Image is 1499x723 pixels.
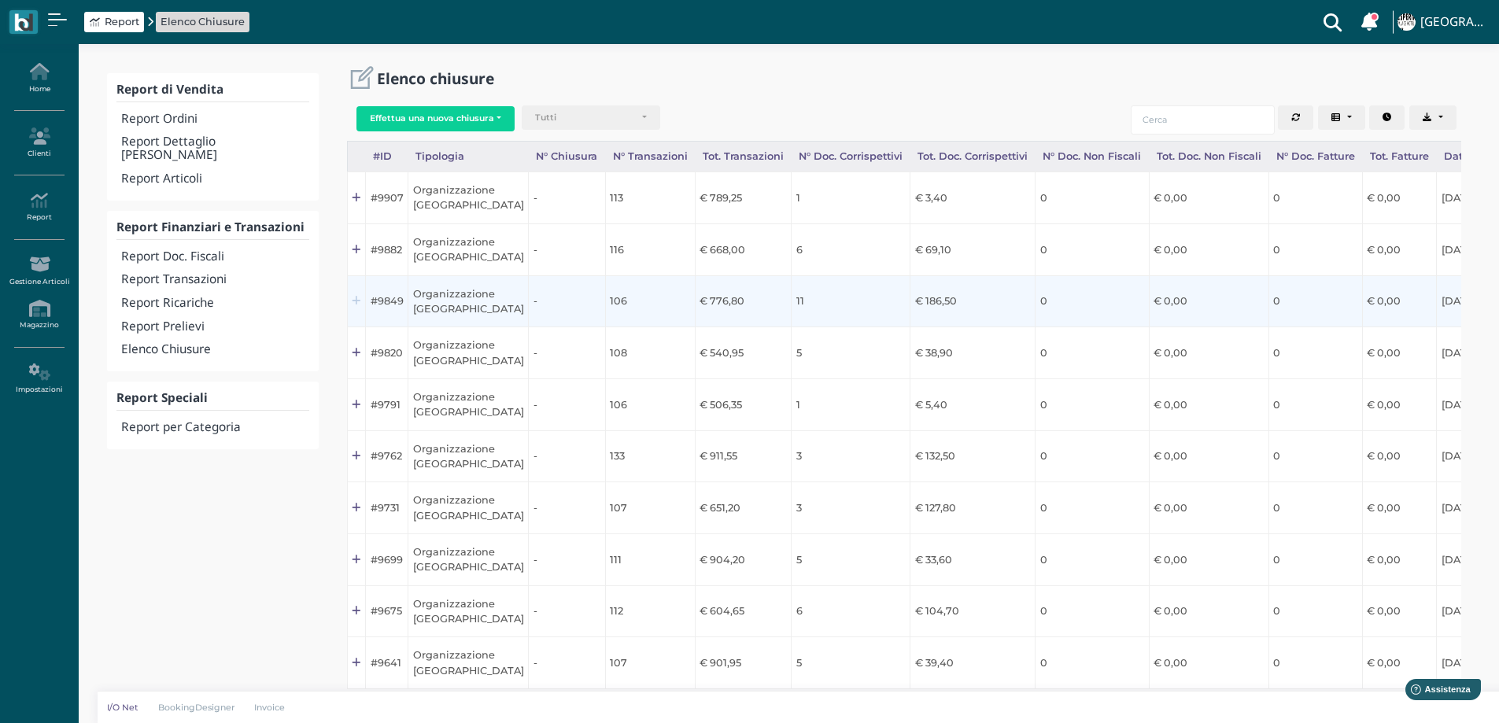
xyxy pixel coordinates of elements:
td: 5 [791,533,910,585]
img: ... [1397,13,1415,31]
td: € 0,00 [1362,327,1436,379]
td: 0 [1268,172,1362,224]
td: 112 [605,585,695,637]
b: Report Speciali [116,389,208,406]
div: #ID [366,142,408,172]
a: ... [GEOGRAPHIC_DATA] [1395,3,1490,41]
td: 107 [605,637,695,689]
td: € 0,00 [1362,223,1436,275]
td: 5 [791,637,910,689]
td: - [529,172,605,224]
td: € 127,80 [910,482,1036,534]
div: Tot. Doc. Corrispettivi [910,142,1036,172]
td: 0 [1268,637,1362,689]
td: Organizzazione [GEOGRAPHIC_DATA] [408,533,529,585]
td: 0 [1268,275,1362,327]
h4: Report Ricariche [121,297,308,310]
td: Organizzazione [GEOGRAPHIC_DATA] [408,378,529,430]
td: Organizzazione [GEOGRAPHIC_DATA] [408,585,529,637]
button: Columns [1318,105,1365,131]
td: 5 [791,327,910,379]
td: #9882 [366,223,408,275]
p: I/O Net [107,701,138,714]
td: #9641 [366,637,408,689]
td: 0 [1268,223,1362,275]
h4: Report Prelievi [121,320,308,334]
td: 0 [1036,637,1149,689]
td: 1 [791,172,910,224]
td: - [529,637,605,689]
span: Assistenza [46,13,104,24]
div: N° Doc. Fatture [1268,142,1362,172]
td: € 33,60 [910,533,1036,585]
a: Clienti [5,121,73,164]
td: #9791 [366,378,408,430]
td: € 540,95 [695,327,791,379]
td: € 0,00 [1149,327,1268,379]
div: Tot. Fatture [1362,142,1436,172]
td: € 186,50 [910,275,1036,327]
td: - [529,585,605,637]
td: 0 [1268,430,1362,482]
td: - [529,275,605,327]
td: Organizzazione [GEOGRAPHIC_DATA] [408,637,529,689]
td: € 0,00 [1362,275,1436,327]
td: € 0,00 [1362,378,1436,430]
input: Cerca [1131,105,1275,135]
td: € 69,10 [910,223,1036,275]
td: 111 [605,533,695,585]
td: 133 [605,430,695,482]
td: € 0,00 [1362,533,1436,585]
td: € 0,00 [1149,275,1268,327]
td: 0 [1036,430,1149,482]
td: € 39,40 [910,637,1036,689]
a: BookingDesigner [148,701,245,714]
span: Report [105,14,139,29]
td: #9675 [366,585,408,637]
iframe: Help widget launcher [1387,674,1486,710]
td: € 789,25 [695,172,791,224]
span: Elenco Chiusure [161,14,245,29]
td: € 3,40 [910,172,1036,224]
td: 0 [1268,378,1362,430]
td: € 0,00 [1362,637,1436,689]
button: Tutti [522,105,660,131]
td: - [529,482,605,534]
td: #9820 [366,327,408,379]
a: Home [5,57,73,100]
td: € 0,00 [1149,637,1268,689]
h4: Report Ordini [121,113,308,126]
td: #9699 [366,533,408,585]
div: N° Doc. Non Fiscali [1036,142,1149,172]
td: Organizzazione [GEOGRAPHIC_DATA] [408,223,529,275]
a: Invoice [245,701,296,714]
td: 0 [1268,482,1362,534]
td: € 0,00 [1149,430,1268,482]
h4: Report per Categoria [121,421,308,434]
td: 3 [791,482,910,534]
td: 108 [605,327,695,379]
td: 106 [605,378,695,430]
td: #9731 [366,482,408,534]
td: € 776,80 [695,275,791,327]
a: Impostazioni [5,357,73,400]
td: - [529,327,605,379]
td: 0 [1268,585,1362,637]
td: € 911,55 [695,430,791,482]
button: Aggiorna [1278,105,1313,131]
td: € 0,00 [1362,430,1436,482]
td: 0 [1036,482,1149,534]
td: € 0,00 [1149,378,1268,430]
td: € 651,20 [695,482,791,534]
td: € 901,95 [695,637,791,689]
td: - [529,533,605,585]
div: Colonne [1318,105,1370,131]
a: Report [90,14,139,29]
div: N° Chiusura [529,142,605,172]
td: 0 [1036,275,1149,327]
td: Organizzazione [GEOGRAPHIC_DATA] [408,327,529,379]
button: Export [1409,105,1457,131]
b: Report Finanziari e Transazioni [116,219,305,235]
button: Effettua una nuova chiusura [356,106,515,131]
td: Organizzazione [GEOGRAPHIC_DATA] [408,172,529,224]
